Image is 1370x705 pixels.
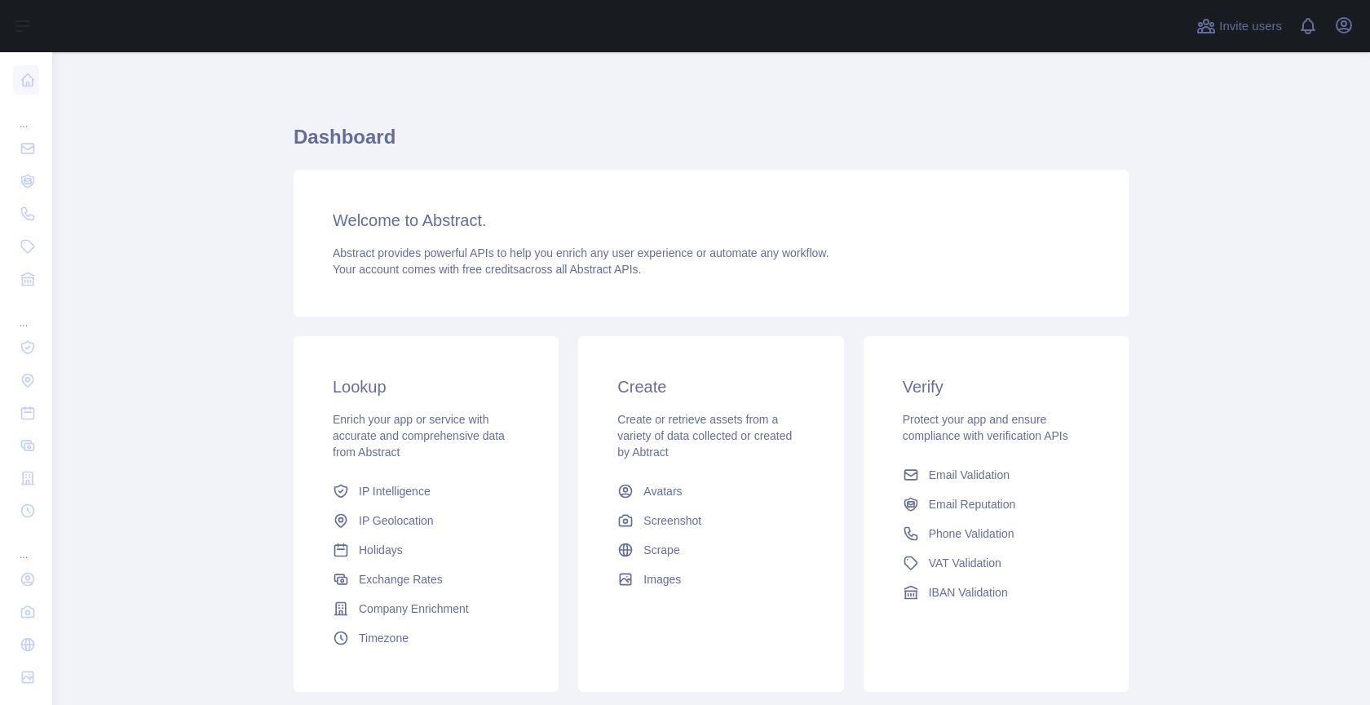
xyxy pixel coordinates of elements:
a: IBAN Validation [896,578,1096,607]
div: ... [13,98,39,131]
span: Holidays [359,542,403,558]
h3: Welcome to Abstract. [333,209,1089,232]
h3: Lookup [333,375,519,398]
span: Timezone [359,630,409,646]
span: IP Geolocation [359,512,434,529]
span: VAT Validation [929,555,1001,571]
a: IP Geolocation [326,506,526,535]
span: Images [643,571,681,587]
a: Scrape [611,535,811,565]
span: Email Reputation [929,496,1016,512]
a: Email Reputation [896,490,1096,519]
span: Screenshot [643,512,701,529]
a: Images [611,565,811,594]
a: VAT Validation [896,548,1096,578]
span: free credits [462,263,519,276]
div: ... [13,297,39,330]
button: Invite users [1193,13,1285,39]
a: Exchange Rates [326,565,526,594]
a: Phone Validation [896,519,1096,548]
span: Create or retrieve assets from a variety of data collected or created by Abtract [617,413,792,459]
span: Avatars [643,483,682,499]
div: ... [13,529,39,561]
h3: Verify [903,375,1089,398]
a: IP Intelligence [326,477,526,506]
span: Enrich your app or service with accurate and comprehensive data from Abstract [333,413,505,459]
a: Avatars [611,477,811,506]
a: Screenshot [611,506,811,535]
a: Holidays [326,535,526,565]
span: Email Validation [929,467,1010,483]
a: Company Enrichment [326,594,526,623]
span: Your account comes with across all Abstract APIs. [333,263,641,276]
span: Phone Validation [929,525,1014,542]
a: Email Validation [896,460,1096,490]
span: Protect your app and ensure compliance with verification APIs [903,413,1068,442]
span: Invite users [1219,17,1282,36]
span: Company Enrichment [359,601,469,617]
span: Scrape [643,542,679,558]
h1: Dashboard [294,124,1129,163]
a: Timezone [326,623,526,653]
span: Exchange Rates [359,571,443,587]
span: Abstract provides powerful APIs to help you enrich any user experience or automate any workflow. [333,246,829,259]
span: IP Intelligence [359,483,431,499]
h3: Create [617,375,804,398]
span: IBAN Validation [929,584,1008,601]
